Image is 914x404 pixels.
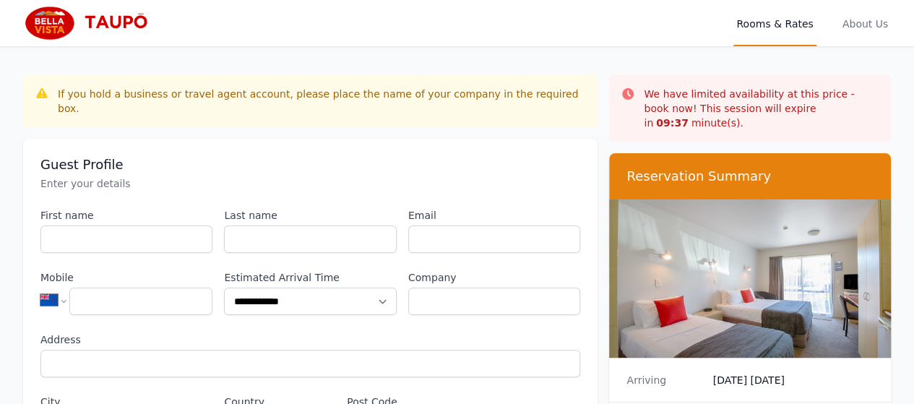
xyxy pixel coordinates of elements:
h3: Guest Profile [40,156,580,173]
dt: Arriving [626,373,701,387]
label: Mobile [40,270,212,285]
p: Enter your details [40,176,580,191]
div: If you hold a business or travel agent account, please place the name of your company in the requ... [58,87,586,116]
label: Estimated Arrival Time [224,270,396,285]
label: Address [40,332,580,347]
label: First name [40,208,212,223]
label: Company [408,270,580,285]
img: Bella Vista Taupo [23,6,162,40]
label: Last name [224,208,396,223]
h3: Reservation Summary [626,168,874,185]
strong: 09 : 37 [656,117,689,129]
label: Email [408,208,580,223]
p: We have limited availability at this price - book now! This session will expire in minute(s). [644,87,879,130]
img: Twin/Triple Studio [609,199,891,358]
dd: [DATE] [DATE] [713,373,874,387]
